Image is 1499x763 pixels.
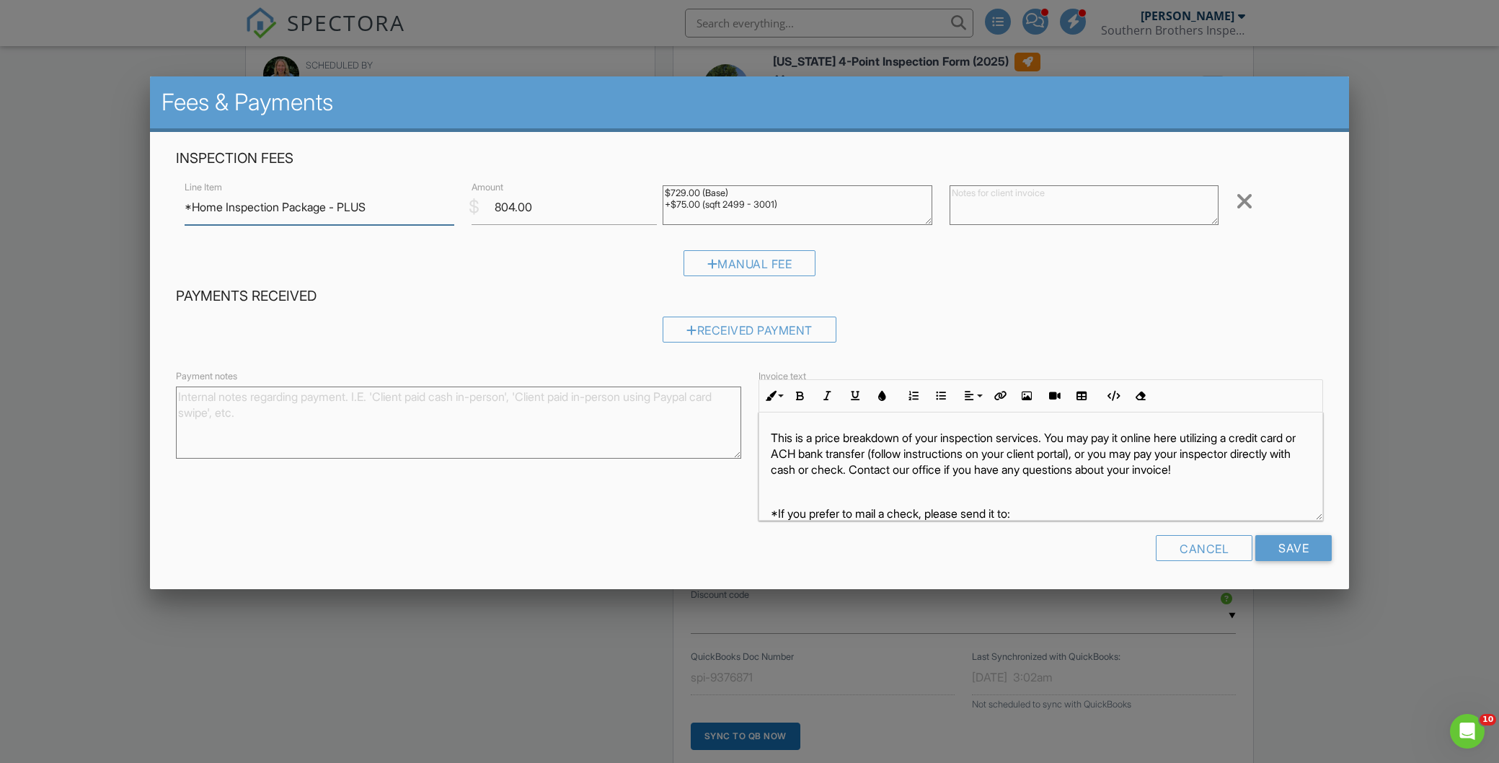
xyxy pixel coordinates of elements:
span: 10 [1480,714,1496,725]
button: Align [958,382,986,410]
h4: Payments Received [176,287,1323,306]
h4: Inspection Fees [176,149,1323,168]
div: Received Payment [663,317,836,343]
button: Italic (⌘I) [814,382,841,410]
button: Unordered List [927,382,955,410]
iframe: Intercom live chat [1450,714,1485,749]
p: *If you prefer to mail a check, please send it to: [771,506,1312,521]
button: Insert Image (⌘P) [1013,382,1040,410]
input: Save [1255,535,1332,561]
label: Invoice text [759,370,806,383]
textarea: $729.00 (Base) +$75.00 (sqft 2499 - 3001) [663,185,932,225]
button: Insert Video [1040,382,1068,410]
div: $ [469,195,479,219]
button: Insert Link (⌘K) [986,382,1013,410]
button: Bold (⌘B) [787,382,814,410]
p: This is a price breakdown of your inspection services. You may pay it online here utilizing a cre... [771,430,1312,478]
label: Line Item [185,181,222,194]
a: Manual Fee [684,260,816,275]
button: Underline (⌘U) [841,382,869,410]
div: Cancel [1156,535,1252,561]
button: Ordered List [900,382,927,410]
button: Clear Formatting [1126,382,1154,410]
label: Amount [472,181,503,194]
button: Colors [869,382,896,410]
a: Received Payment [663,326,836,340]
h2: Fees & Payments [162,88,1337,117]
label: Payment notes [176,370,237,383]
div: Manual Fee [684,250,816,276]
button: Insert Table [1068,382,1095,410]
button: Code View [1099,382,1126,410]
button: Inline Style [759,382,787,410]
